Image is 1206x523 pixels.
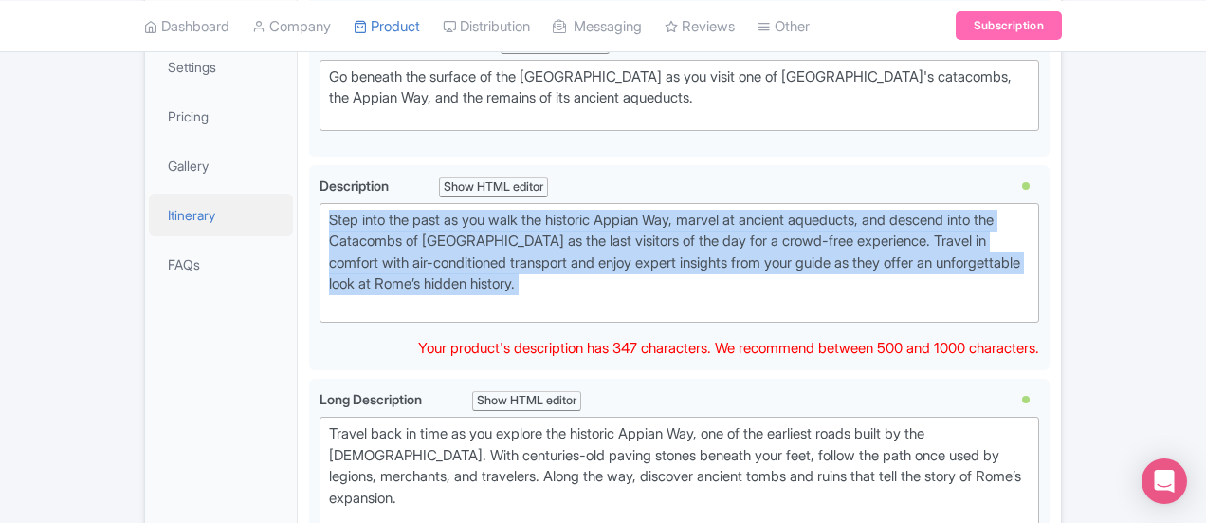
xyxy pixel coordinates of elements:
[956,11,1062,40] a: Subscription
[149,46,293,88] a: Settings
[1142,458,1187,504] div: Open Intercom Messenger
[320,391,425,407] span: Long Description
[149,95,293,138] a: Pricing
[329,66,1030,109] div: Go beneath the surface of the [GEOGRAPHIC_DATA] as you visit one of [GEOGRAPHIC_DATA]'s catacombs...
[149,144,293,187] a: Gallery
[472,391,581,411] div: Show HTML editor
[149,194,293,236] a: Itinerary
[418,338,1039,360] div: Your product's description has 347 characters. We recommend between 500 and 1000 characters.
[149,243,293,286] a: FAQs
[329,210,1030,317] div: Step into the past as you walk the historic Appian Way, marvel at ancient aqueducts, and descend ...
[320,177,392,194] span: Description
[439,177,548,197] div: Show HTML editor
